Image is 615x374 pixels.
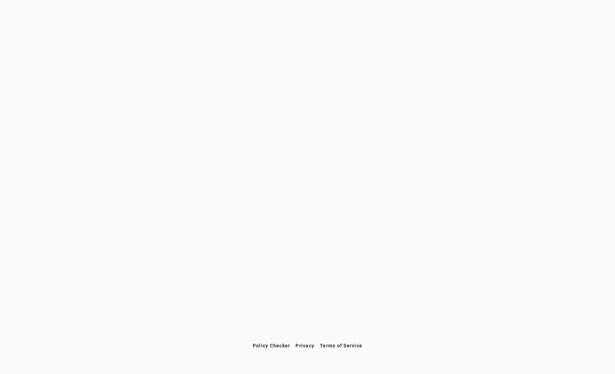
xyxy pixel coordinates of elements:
span: Policy Checker [253,343,290,348]
span: Terms of Service [320,343,362,348]
span: Privacy [296,343,314,348]
button: Terms of Service [317,340,365,352]
button: Policy Checker [250,340,293,352]
button: Privacy [293,340,317,352]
